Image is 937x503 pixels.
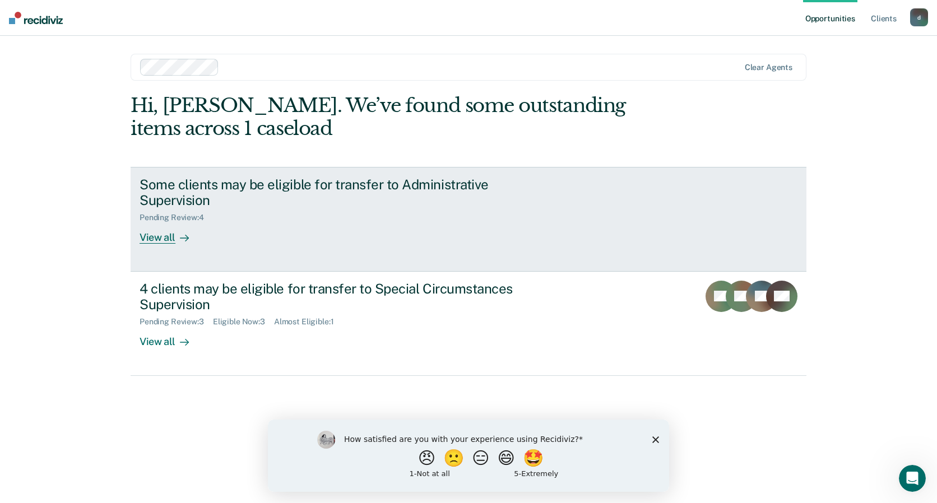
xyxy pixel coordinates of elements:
div: View all [140,327,202,348]
div: Almost Eligible : 1 [274,317,343,327]
div: View all [140,222,202,244]
iframe: Survey by Kim from Recidiviz [268,420,669,492]
div: 4 clients may be eligible for transfer to Special Circumstances Supervision [140,281,533,313]
div: Some clients may be eligible for transfer to Administrative Supervision [140,176,533,209]
iframe: Intercom live chat [899,465,926,492]
button: d [910,8,928,26]
div: Hi, [PERSON_NAME]. We’ve found some outstanding items across 1 caseload [131,94,671,140]
div: Clear agents [745,63,792,72]
img: Recidiviz [9,12,63,24]
a: 4 clients may be eligible for transfer to Special Circumstances SupervisionPending Review:3Eligib... [131,272,806,376]
div: Pending Review : 3 [140,317,213,327]
div: Eligible Now : 3 [213,317,274,327]
div: Pending Review : 4 [140,213,213,222]
a: Some clients may be eligible for transfer to Administrative SupervisionPending Review:4View all [131,167,806,272]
